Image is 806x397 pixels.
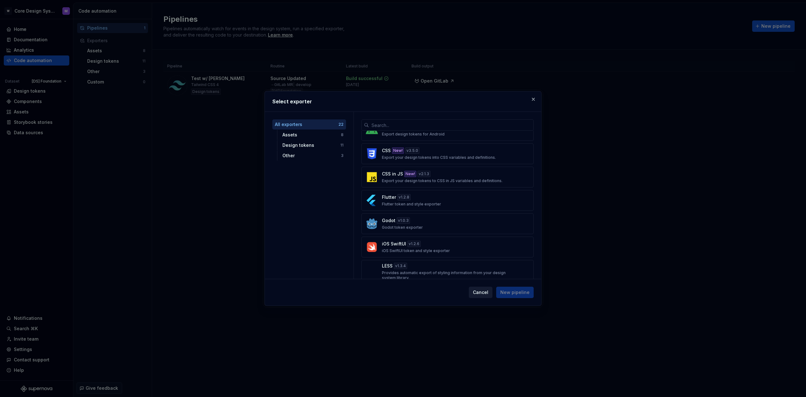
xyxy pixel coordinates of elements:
[394,263,407,269] div: v 1.3.4
[382,270,509,280] p: Provides automatic export of styling information from your design system library.
[280,130,346,140] button: Assets8
[361,260,534,283] button: LESSv1.3.4Provides automatic export of styling information from your design system library.
[407,241,421,247] div: v 1.2.6
[340,143,343,148] div: 11
[382,225,423,230] p: Godot token exporter
[280,140,346,150] button: Design tokens11
[382,194,396,200] p: Flutter
[417,171,430,177] div: v 2.1.3
[397,194,411,200] div: v 1.2.8
[392,147,404,154] div: New!
[369,119,534,131] input: Search...
[361,190,534,211] button: Flutterv1.2.8Flutter token and style exporter
[397,217,410,224] div: v 1.0.3
[282,152,341,159] div: Other
[280,151,346,161] button: Other3
[338,122,343,127] div: 22
[382,202,441,207] p: Flutter token and style exporter
[361,167,534,187] button: CSS in JSNew!v2.1.3Export your design tokens to CSS in JS variables and definitions.
[341,153,343,158] div: 3
[361,213,534,234] button: Godotv1.0.3Godot token exporter
[272,98,534,105] h2: Select exporter
[382,248,450,253] p: iOS SwiftUI token and style exporter
[382,171,403,177] p: CSS in JS
[282,132,341,138] div: Assets
[382,263,393,269] p: LESS
[282,142,340,148] div: Design tokens
[275,121,338,128] div: All exporters
[341,132,343,137] div: 8
[405,147,419,154] div: v 3.5.0
[382,147,391,154] p: CSS
[272,119,346,129] button: All exporters22
[382,217,395,224] p: Godot
[404,171,416,177] div: New!
[361,143,534,164] button: CSSNew!v3.5.0Export your design tokens into CSS variables and definitions.
[473,289,488,296] span: Cancel
[382,241,406,247] p: iOS SwiftUI
[382,155,496,160] p: Export your design tokens into CSS variables and definitions.
[382,178,502,183] p: Export your design tokens to CSS in JS variables and definitions.
[469,287,492,298] button: Cancel
[382,132,445,137] p: Export design tokens for Android
[361,237,534,257] button: iOS SwiftUIv1.2.6iOS SwiftUI token and style exporter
